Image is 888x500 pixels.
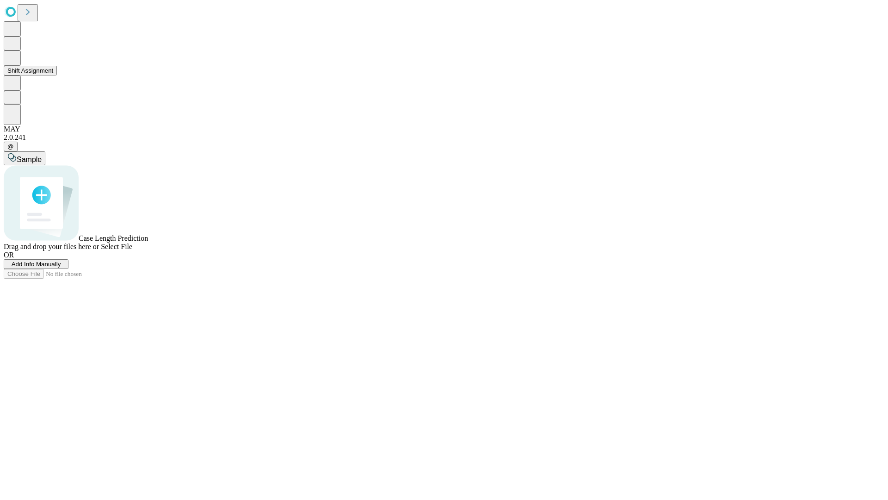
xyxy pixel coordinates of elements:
[4,142,18,151] button: @
[4,251,14,259] span: OR
[4,125,884,133] div: MAY
[4,66,57,75] button: Shift Assignment
[4,259,68,269] button: Add Info Manually
[17,156,42,163] span: Sample
[12,261,61,268] span: Add Info Manually
[101,243,132,250] span: Select File
[79,234,148,242] span: Case Length Prediction
[4,151,45,165] button: Sample
[7,143,14,150] span: @
[4,133,884,142] div: 2.0.241
[4,243,99,250] span: Drag and drop your files here or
